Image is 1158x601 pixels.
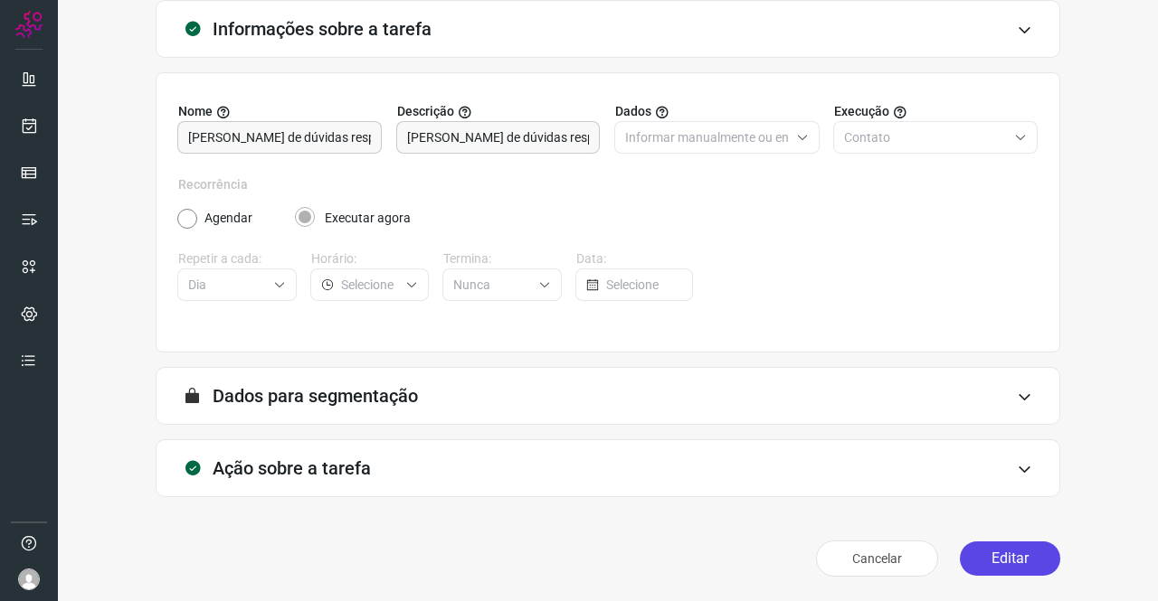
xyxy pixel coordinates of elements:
label: Recorrência [178,175,1038,194]
label: Agendar [204,209,252,228]
label: Executar agora [325,209,411,228]
h3: Dados para segmentação [213,385,418,407]
input: Forneça uma breve descrição da sua tarefa. [407,122,590,153]
input: Selecione [606,269,683,300]
button: Cancelar [816,540,938,577]
label: Repetir a cada: [178,249,297,268]
input: Digite o nome para a sua tarefa. [188,122,371,153]
label: Data: [576,249,695,268]
span: Dados [615,102,651,121]
span: Nome [178,102,213,121]
h3: Ação sobre a tarefa [213,457,371,479]
img: Logo [15,11,43,38]
span: Descrição [397,102,454,121]
input: Selecione [453,269,531,300]
h3: Informações sobre a tarefa [213,18,432,40]
img: avatar-user-boy.jpg [18,568,40,590]
label: Termina: [443,249,562,268]
input: Selecione [188,269,266,300]
input: Selecione o tipo de envio [844,122,1008,153]
button: Editar [960,541,1060,576]
span: Execução [834,102,889,121]
input: Selecione [341,269,399,300]
label: Horário: [311,249,430,268]
input: Selecione o tipo de envio [625,122,789,153]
